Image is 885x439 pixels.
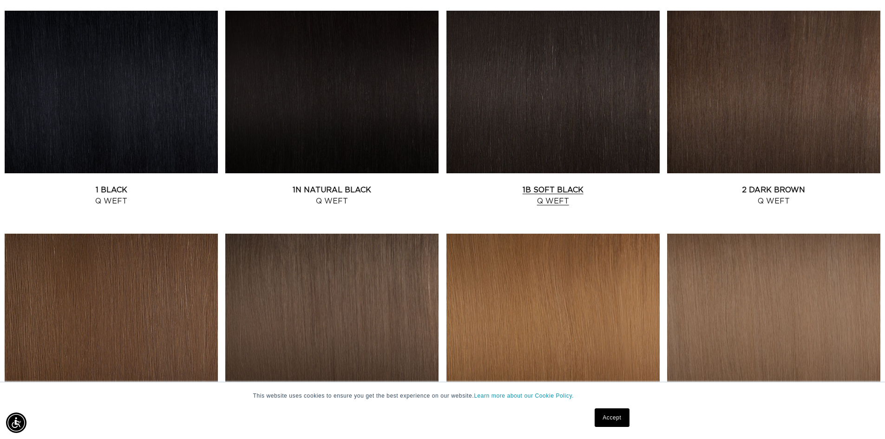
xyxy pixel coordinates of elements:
a: 1B Soft Black Q Weft [446,184,660,207]
a: 2 Dark Brown Q Weft [667,184,880,207]
a: Accept [595,408,629,427]
a: 1N Natural Black Q Weft [225,184,439,207]
div: Accessibility Menu [6,413,26,433]
p: This website uses cookies to ensure you get the best experience on our website. [253,392,632,400]
a: 1 Black Q Weft [5,184,218,207]
a: Learn more about our Cookie Policy. [474,393,574,399]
